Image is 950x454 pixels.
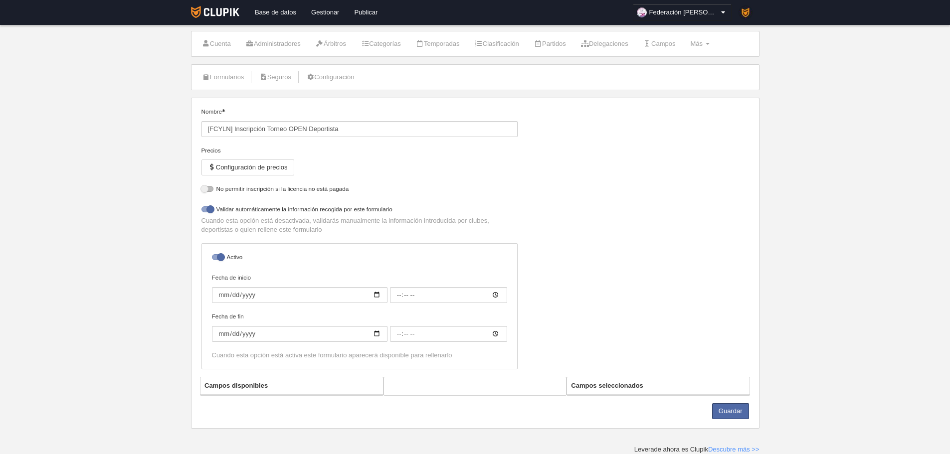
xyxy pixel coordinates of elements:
[649,7,719,17] span: Federación [PERSON_NAME] y León Natación
[739,6,752,19] img: PaK018JKw3ps.30x30.jpg
[685,36,715,51] a: Más
[201,184,518,196] label: No permitir inscripción si la licencia no está pagada
[212,326,387,342] input: Fecha de fin
[201,121,518,137] input: Nombre
[708,446,760,453] a: Descubre más >>
[196,36,236,51] a: Cuenta
[390,287,507,303] input: Fecha de inicio
[191,6,239,18] img: Clupik
[201,146,518,155] div: Precios
[310,36,352,51] a: Árbitros
[212,287,387,303] input: Fecha de inicio
[469,36,525,51] a: Clasificación
[240,36,306,51] a: Administradores
[712,403,749,419] button: Guardar
[200,377,383,395] th: Campos disponibles
[638,36,681,51] a: Campos
[390,326,507,342] input: Fecha de fin
[690,40,703,47] span: Más
[212,273,507,303] label: Fecha de inicio
[253,70,297,85] a: Seguros
[212,351,507,360] div: Cuando esta opción está activa este formulario aparecerá disponible para rellenarlo
[212,312,507,342] label: Fecha de fin
[567,377,750,395] th: Campos seleccionados
[634,445,760,454] div: Leverade ahora es Clupik
[212,253,507,264] label: Activo
[222,109,225,112] i: Obligatorio
[201,205,518,216] label: Validar automáticamente la información recogida por este formulario
[196,70,250,85] a: Formularios
[637,7,647,17] img: Oa5IEdbCP38B.30x30.jpg
[529,36,571,51] a: Partidos
[356,36,406,51] a: Categorías
[410,36,465,51] a: Temporadas
[201,159,294,175] button: Configuración de precios
[575,36,634,51] a: Delegaciones
[201,107,518,137] label: Nombre
[301,70,360,85] a: Configuración
[633,4,732,21] a: Federación [PERSON_NAME] y León Natación
[201,216,518,234] p: Cuando esta opción está desactivada, validarás manualmente la información introducida por clubes,...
